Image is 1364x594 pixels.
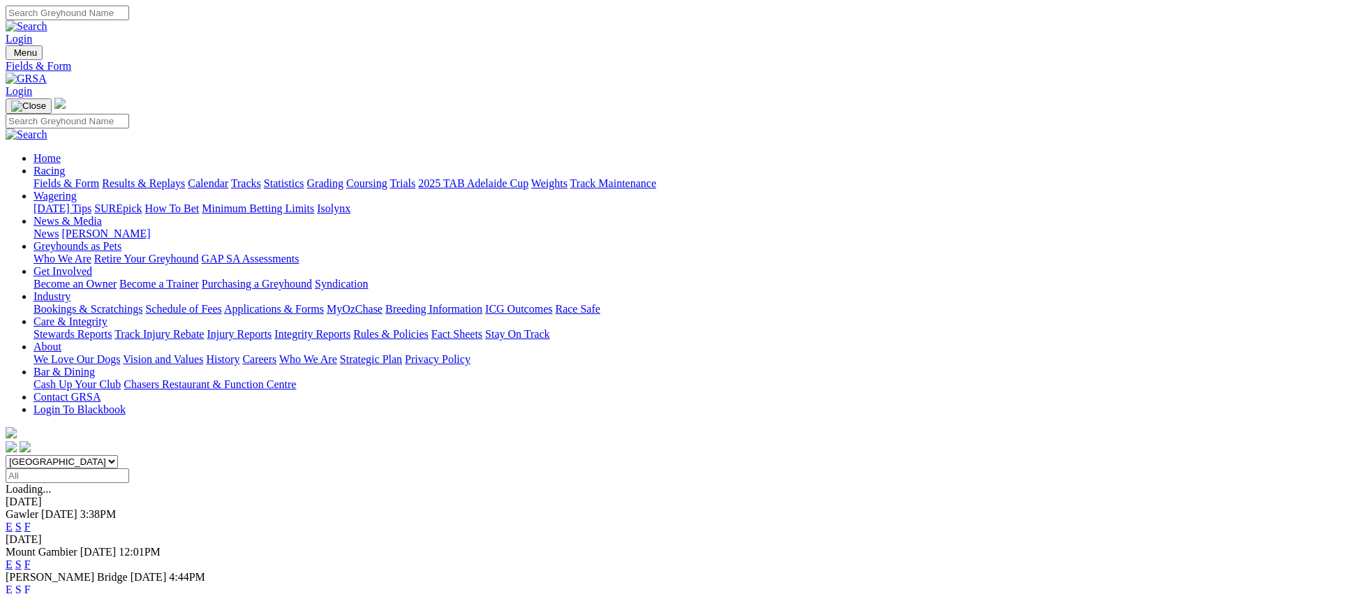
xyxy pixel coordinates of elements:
a: Become a Trainer [119,278,199,290]
a: S [15,521,22,533]
a: Minimum Betting Limits [202,202,314,214]
a: Fields & Form [6,60,1358,73]
a: Trials [390,177,415,189]
img: Close [11,101,46,112]
a: S [15,558,22,570]
img: Search [6,128,47,141]
a: Contact GRSA [34,391,101,403]
span: [DATE] [80,546,117,558]
a: Login [6,33,32,45]
a: Stay On Track [485,328,549,340]
div: Greyhounds as Pets [34,253,1358,265]
span: Loading... [6,483,51,495]
img: facebook.svg [6,441,17,452]
a: SUREpick [94,202,142,214]
a: Fields & Form [34,177,99,189]
a: Wagering [34,190,77,202]
a: Become an Owner [34,278,117,290]
div: [DATE] [6,496,1358,508]
a: Breeding Information [385,303,482,315]
a: News & Media [34,215,102,227]
div: Bar & Dining [34,378,1358,391]
a: E [6,558,13,570]
a: Track Maintenance [570,177,656,189]
a: History [206,353,239,365]
a: About [34,341,61,352]
a: ICG Outcomes [485,303,552,315]
div: News & Media [34,228,1358,240]
a: Home [34,152,61,164]
a: Login [6,85,32,97]
a: Cash Up Your Club [34,378,121,390]
input: Search [6,114,129,128]
a: Login To Blackbook [34,403,126,415]
a: Integrity Reports [274,328,350,340]
span: 3:38PM [80,508,117,520]
a: Weights [531,177,568,189]
a: Injury Reports [207,328,272,340]
img: twitter.svg [20,441,31,452]
div: Get Involved [34,278,1358,290]
a: Strategic Plan [340,353,402,365]
a: Bookings & Scratchings [34,303,142,315]
a: MyOzChase [327,303,383,315]
img: logo-grsa-white.png [54,98,66,109]
img: logo-grsa-white.png [6,427,17,438]
span: Mount Gambier [6,546,77,558]
span: Menu [14,47,37,58]
a: Racing [34,165,65,177]
a: Isolynx [317,202,350,214]
button: Toggle navigation [6,45,43,60]
div: Industry [34,303,1358,315]
a: Stewards Reports [34,328,112,340]
a: Get Involved [34,265,92,277]
a: Grading [307,177,343,189]
input: Search [6,6,129,20]
span: [DATE] [41,508,77,520]
button: Toggle navigation [6,98,52,114]
a: News [34,228,59,239]
a: Results & Replays [102,177,185,189]
a: Applications & Forms [224,303,324,315]
span: 4:44PM [169,571,205,583]
a: Coursing [346,177,387,189]
a: Schedule of Fees [145,303,221,315]
div: Wagering [34,202,1358,215]
div: Care & Integrity [34,328,1358,341]
a: Vision and Values [123,353,203,365]
a: 2025 TAB Adelaide Cup [418,177,528,189]
a: Race Safe [555,303,600,315]
img: GRSA [6,73,47,85]
a: How To Bet [145,202,200,214]
a: [PERSON_NAME] [61,228,150,239]
a: Rules & Policies [353,328,429,340]
a: Syndication [315,278,368,290]
a: Privacy Policy [405,353,470,365]
a: Track Injury Rebate [114,328,204,340]
a: Greyhounds as Pets [34,240,121,252]
input: Select date [6,468,129,483]
a: Retire Your Greyhound [94,253,199,265]
a: [DATE] Tips [34,202,91,214]
a: Purchasing a Greyhound [202,278,312,290]
div: [DATE] [6,533,1358,546]
a: Industry [34,290,71,302]
a: Calendar [188,177,228,189]
a: We Love Our Dogs [34,353,120,365]
a: Fact Sheets [431,328,482,340]
a: Careers [242,353,276,365]
span: [DATE] [131,571,167,583]
a: Bar & Dining [34,366,95,378]
span: Gawler [6,508,38,520]
a: GAP SA Assessments [202,253,299,265]
a: Who We Are [34,253,91,265]
a: F [24,558,31,570]
span: [PERSON_NAME] Bridge [6,571,128,583]
div: Racing [34,177,1358,190]
a: Chasers Restaurant & Function Centre [124,378,296,390]
img: Search [6,20,47,33]
a: F [24,521,31,533]
a: E [6,521,13,533]
div: About [34,353,1358,366]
